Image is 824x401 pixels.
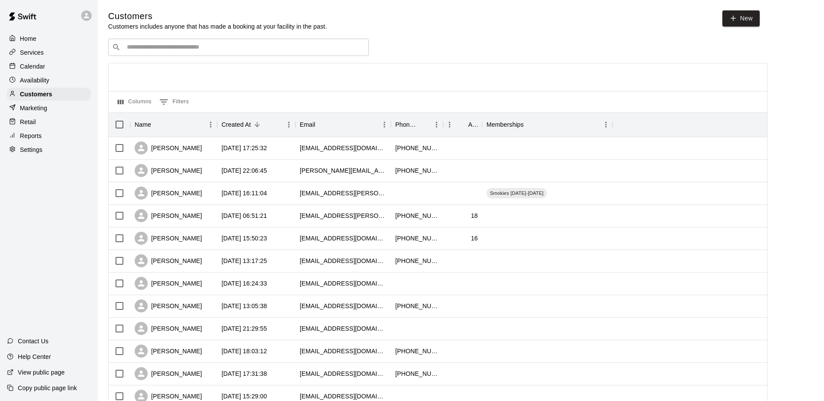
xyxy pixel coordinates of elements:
[378,118,391,131] button: Menu
[722,10,760,26] a: New
[395,166,439,175] div: +19123207527
[7,129,91,142] a: Reports
[315,118,328,131] button: Sort
[300,347,387,355] div: daisymball99@gmail.com
[20,131,42,140] p: Reports
[20,90,52,99] p: Customers
[130,112,217,137] div: Name
[7,60,91,73] a: Calendar
[482,112,612,137] div: Memberships
[7,143,91,156] a: Settings
[18,337,49,345] p: Contact Us
[395,234,439,243] div: +18438146700
[135,209,202,222] div: [PERSON_NAME]
[108,10,327,22] h5: Customers
[395,211,439,220] div: +14189327099
[300,256,387,265] div: lsisemore1029@yahoo.com
[395,144,439,152] div: +14238831517
[222,324,267,333] div: 2025-08-28 21:29:55
[300,189,387,197] div: wyatthenderson28@mccallie.org
[222,189,267,197] div: 2025-09-09 16:11:04
[395,347,439,355] div: +14236351735
[222,211,267,220] div: 2025-09-09 06:51:21
[222,302,267,310] div: 2025-09-04 13:05:38
[18,352,51,361] p: Help Center
[108,22,327,31] p: Customers includes anyone that has made a booking at your facility in the past.
[468,112,478,137] div: Age
[7,115,91,128] a: Retail
[20,104,47,112] p: Marketing
[222,112,251,137] div: Created At
[300,211,387,220] div: jeromelehoux26@mccallie.org
[135,367,202,380] div: [PERSON_NAME]
[395,256,439,265] div: +14232604290
[135,254,202,267] div: [PERSON_NAME]
[300,279,387,288] div: lindseyawallin@gmail.com
[471,211,478,220] div: 18
[204,118,217,131] button: Menu
[300,234,387,243] div: thomasjen011@gmail.com
[391,112,443,137] div: Phone Number
[7,88,91,101] a: Customers
[20,76,50,85] p: Availability
[135,112,151,137] div: Name
[222,347,267,355] div: 2025-08-27 18:03:12
[300,112,315,137] div: Email
[217,112,295,137] div: Created At
[418,118,430,131] button: Sort
[7,74,91,87] a: Availability
[18,384,77,392] p: Copy public page link
[300,369,387,378] div: wicket125@hotmail.com
[486,190,547,197] span: Smokies [DATE]-[DATE]
[18,368,65,377] p: View public page
[151,118,163,131] button: Sort
[599,118,612,131] button: Menu
[135,187,202,200] div: [PERSON_NAME]
[135,141,202,154] div: [PERSON_NAME]
[251,118,263,131] button: Sort
[430,118,443,131] button: Menu
[20,145,43,154] p: Settings
[300,144,387,152] div: clmoore1220@gmail.com
[135,345,202,358] div: [PERSON_NAME]
[222,234,267,243] div: 2025-09-06 15:50:23
[300,166,387,175] div: b.wadkins@yahoo.com
[395,302,439,310] div: +19316376378
[486,112,524,137] div: Memberships
[222,256,267,265] div: 2025-09-06 13:17:25
[20,34,36,43] p: Home
[300,392,387,401] div: bo9_uga@yahoo.com
[395,369,439,378] div: +14238028532
[300,324,387,333] div: sdunn@thebeth.org
[135,322,202,335] div: [PERSON_NAME]
[456,118,468,131] button: Sort
[135,277,202,290] div: [PERSON_NAME]
[7,102,91,115] a: Marketing
[135,164,202,177] div: [PERSON_NAME]
[222,279,267,288] div: 2025-09-04 16:24:33
[395,112,418,137] div: Phone Number
[486,188,547,198] div: Smokies [DATE]-[DATE]
[300,302,387,310] div: jlittle23@yahoo.com
[7,32,91,45] div: Home
[295,112,391,137] div: Email
[7,46,91,59] a: Services
[135,299,202,312] div: [PERSON_NAME]
[222,144,267,152] div: 2025-09-15 17:25:32
[524,118,536,131] button: Sort
[108,39,369,56] div: Search customers by name or email
[157,95,191,109] button: Show filters
[443,118,456,131] button: Menu
[222,392,267,401] div: 2025-08-23 15:29:00
[443,112,482,137] div: Age
[20,48,44,57] p: Services
[282,118,295,131] button: Menu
